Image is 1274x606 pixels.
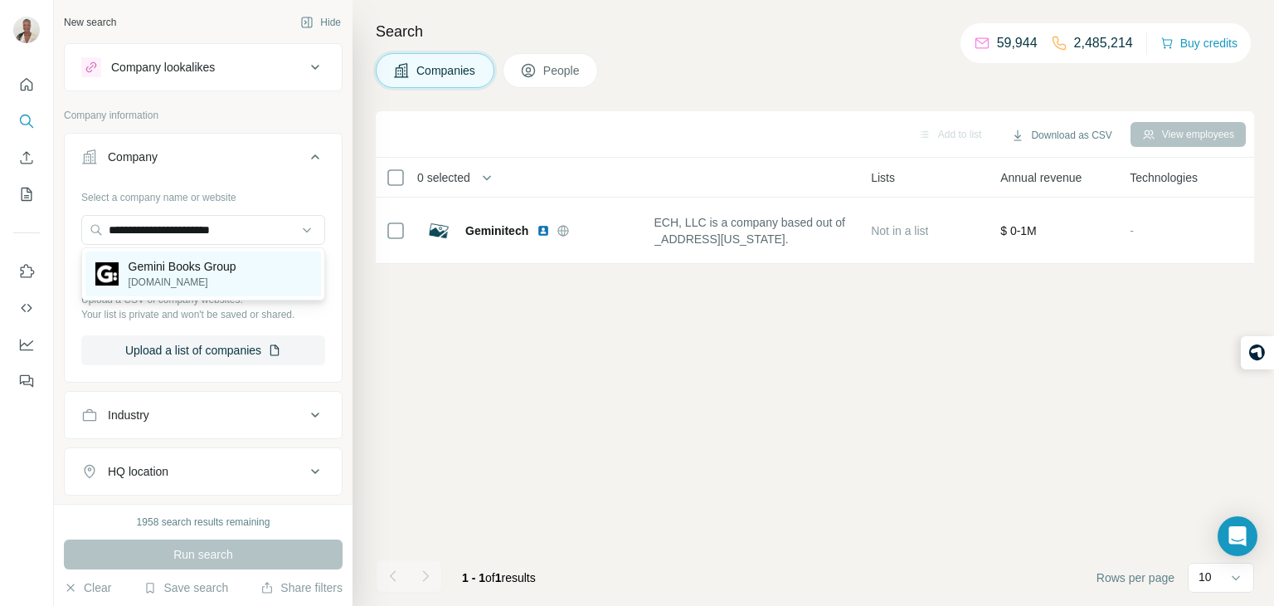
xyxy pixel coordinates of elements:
[129,258,236,275] p: Gemini Books Group
[65,47,342,87] button: Company lookalikes
[129,275,236,290] p: [DOMAIN_NAME]
[108,463,168,480] div: HQ location
[1130,169,1198,186] span: Technologies
[13,179,40,209] button: My lists
[462,571,485,584] span: 1 - 1
[13,106,40,136] button: Search
[108,149,158,165] div: Company
[64,108,343,123] p: Company information
[465,222,528,239] span: Geminitech
[64,579,111,596] button: Clear
[143,579,228,596] button: Save search
[1074,33,1133,53] p: 2,485,214
[485,571,495,584] span: of
[1199,569,1212,585] p: 10
[13,330,40,359] button: Dashboard
[65,395,342,435] button: Industry
[289,10,353,35] button: Hide
[1097,569,1174,586] span: Rows per page
[1160,32,1238,55] button: Buy credits
[13,70,40,100] button: Quick start
[997,33,1038,53] p: 59,944
[999,123,1123,148] button: Download as CSV
[1000,224,1037,237] span: $ 0-1M
[416,62,477,79] span: Companies
[65,452,342,491] button: HQ location
[81,335,325,365] button: Upload a list of companies
[605,214,851,247] span: GEMINITECH, LLC is a company based out of [STREET_ADDRESS][US_STATE].
[13,143,40,173] button: Enrich CSV
[108,407,149,423] div: Industry
[495,571,502,584] span: 1
[425,217,452,244] img: Logo of Geminitech
[462,571,536,584] span: results
[95,262,119,286] img: Gemini Books Group
[13,293,40,323] button: Use Surfe API
[13,257,40,286] button: Use Surfe on LinkedIn
[417,169,470,186] span: 0 selected
[1000,169,1082,186] span: Annual revenue
[537,224,550,237] img: LinkedIn logo
[1218,516,1257,556] div: Open Intercom Messenger
[13,366,40,396] button: Feedback
[137,515,270,530] div: 1958 search results remaining
[260,579,343,596] button: Share filters
[64,15,116,30] div: New search
[376,20,1254,43] h4: Search
[111,59,215,76] div: Company lookalikes
[65,137,342,183] button: Company
[81,307,325,322] p: Your list is private and won't be saved or shared.
[871,224,928,237] span: Not in a list
[81,183,325,205] div: Select a company name or website
[871,169,895,186] span: Lists
[543,62,581,79] span: People
[13,17,40,43] img: Avatar
[1130,224,1134,237] span: -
